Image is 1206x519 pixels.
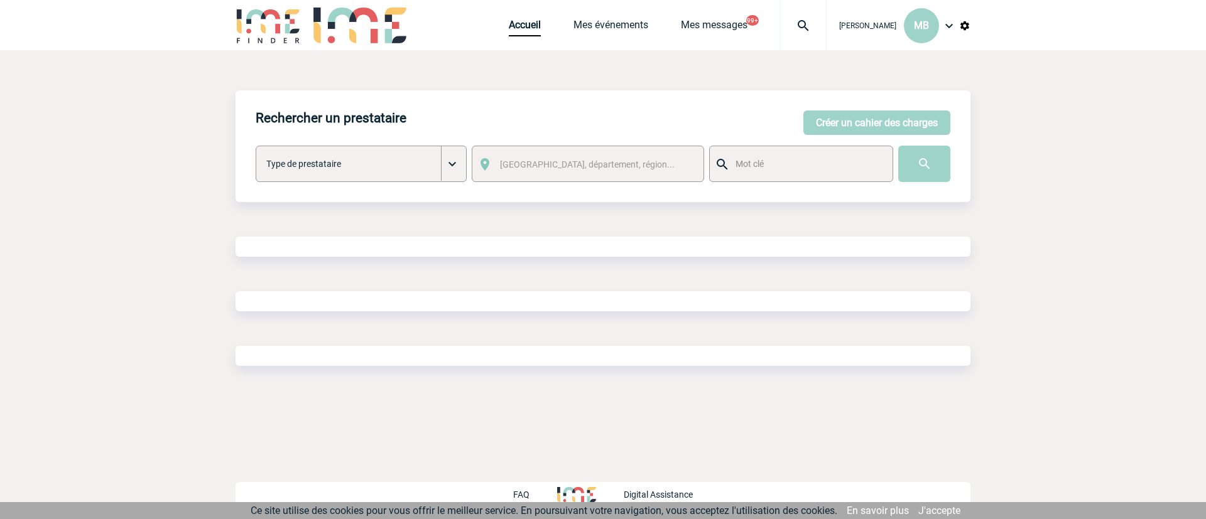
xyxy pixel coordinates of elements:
[513,490,530,500] p: FAQ
[573,19,648,36] a: Mes événements
[256,110,406,126] h4: Rechercher un prestataire
[847,505,909,516] a: En savoir plus
[236,8,301,43] img: IME-Finder
[251,505,837,516] span: Ce site utilise des cookies pour vous offrir le meilleur service. En poursuivant votre navigation...
[839,21,896,30] span: [PERSON_NAME]
[914,19,929,31] span: MB
[513,488,557,500] a: FAQ
[509,19,541,36] a: Accueil
[557,487,596,502] img: http://www.idealmeetingsevents.fr/
[898,146,950,182] input: Submit
[681,19,747,36] a: Mes messages
[918,505,960,516] a: J'accepte
[746,15,759,26] button: 99+
[624,490,693,500] p: Digital Assistance
[500,159,675,169] span: [GEOGRAPHIC_DATA], département, région...
[732,156,881,172] input: Mot clé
